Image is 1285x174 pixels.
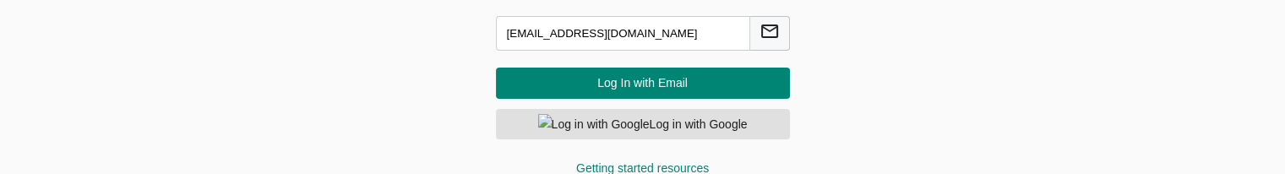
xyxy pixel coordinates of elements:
span: Log in with Google [509,114,776,135]
img: Log in with Google [538,114,650,135]
button: Log In with Email [496,68,790,99]
span: Log In with Email [509,73,776,94]
button: Log in with GoogleLog in with Google [496,109,790,140]
input: Enter your email [496,16,750,51]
